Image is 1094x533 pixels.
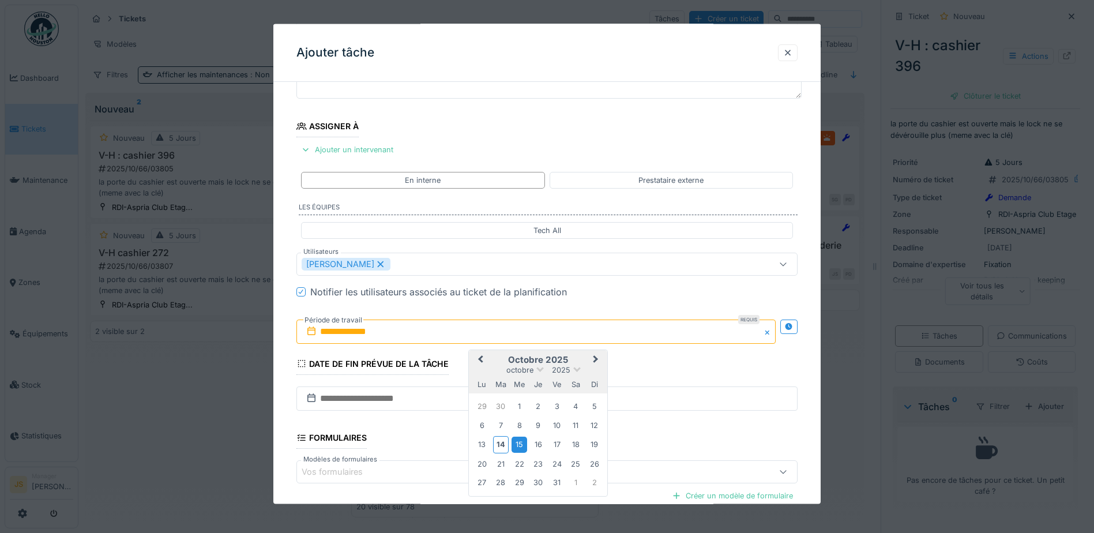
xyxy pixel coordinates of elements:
div: Choose mercredi 1 octobre 2025 [512,399,527,414]
span: octobre [506,365,533,374]
span: 2025 [552,365,570,374]
div: En interne [405,174,441,185]
div: Choose dimanche 26 octobre 2025 [587,456,602,471]
div: Choose vendredi 31 octobre 2025 [549,475,565,490]
div: Choose dimanche 12 octobre 2025 [587,417,602,433]
div: Choose samedi 11 octobre 2025 [568,417,584,433]
div: mardi [493,376,509,392]
div: Choose vendredi 24 octobre 2025 [549,456,565,471]
div: Choose lundi 29 septembre 2025 [474,399,490,414]
div: Choose jeudi 2 octobre 2025 [531,399,546,414]
button: Next Month [588,351,606,369]
button: Previous Month [470,351,488,369]
div: Ajouter un intervenant [296,142,398,157]
div: Choose mardi 30 septembre 2025 [493,399,509,414]
div: Choose vendredi 10 octobre 2025 [549,417,565,433]
div: Month octobre, 2025 [473,397,604,491]
div: Notifier les utilisateurs associés au ticket de la planification [310,284,567,298]
div: Tech All [533,224,561,235]
div: Choose dimanche 19 octobre 2025 [587,437,602,452]
button: Close [763,319,776,343]
div: Choose lundi 27 octobre 2025 [474,475,490,490]
div: Vos formulaires [302,466,379,478]
div: Date de fin prévue de la tâche [296,355,449,374]
div: [PERSON_NAME] [302,257,390,270]
div: vendredi [549,376,565,392]
div: jeudi [531,376,546,392]
div: Requis [738,314,760,324]
h3: Ajouter tâche [296,46,374,60]
div: Choose jeudi 30 octobre 2025 [531,475,546,490]
div: Choose mercredi 29 octobre 2025 [512,475,527,490]
div: Choose mardi 28 octobre 2025 [493,475,509,490]
div: Choose dimanche 5 octobre 2025 [587,399,602,414]
div: Choose mardi 14 octobre 2025 [493,436,509,453]
div: Choose lundi 6 octobre 2025 [474,417,490,433]
div: Choose mercredi 22 octobre 2025 [512,456,527,471]
div: Choose samedi 1 novembre 2025 [568,475,584,490]
div: Choose mardi 7 octobre 2025 [493,417,509,433]
div: Assigner à [296,118,359,137]
div: Choose dimanche 2 novembre 2025 [587,475,602,490]
h2: octobre 2025 [469,354,607,365]
div: Choose lundi 20 octobre 2025 [474,456,490,471]
div: Choose mercredi 8 octobre 2025 [512,417,527,433]
div: Choose jeudi 9 octobre 2025 [531,417,546,433]
div: Choose jeudi 23 octobre 2025 [531,456,546,471]
div: dimanche [587,376,602,392]
div: Choose samedi 25 octobre 2025 [568,456,584,471]
label: Modèles de formulaires [301,455,379,464]
div: Choose vendredi 17 octobre 2025 [549,437,565,452]
div: samedi [568,376,584,392]
label: Les équipes [299,202,798,215]
label: Période de travail [303,313,363,326]
div: Prestataire externe [638,174,704,185]
div: Créer un modèle de formulaire [667,488,798,504]
div: mercredi [512,376,527,392]
label: Utilisateurs [301,246,341,256]
div: Choose lundi 13 octobre 2025 [474,437,490,452]
div: Choose mercredi 15 octobre 2025 [512,437,527,452]
div: Formulaires [296,429,367,448]
div: Choose vendredi 3 octobre 2025 [549,399,565,414]
div: Choose mardi 21 octobre 2025 [493,456,509,471]
div: Choose samedi 18 octobre 2025 [568,437,584,452]
div: Choose jeudi 16 octobre 2025 [531,437,546,452]
div: lundi [474,376,490,392]
div: Choose samedi 4 octobre 2025 [568,399,584,414]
